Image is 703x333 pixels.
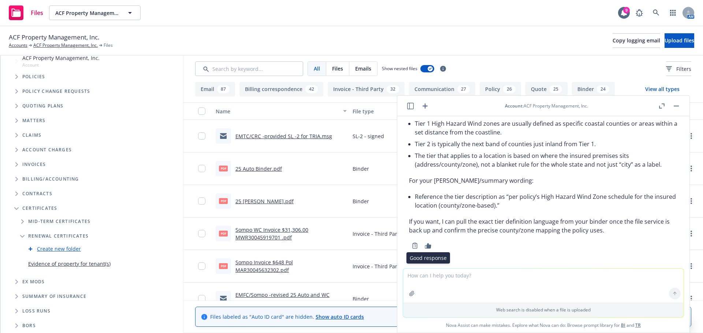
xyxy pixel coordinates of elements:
[332,65,343,72] span: Files
[408,307,679,313] p: Web search is disabled when a file is uploaded
[195,82,235,97] button: Email
[31,10,43,16] span: Files
[219,198,228,204] span: pdf
[6,3,46,23] a: Files
[22,54,100,62] span: ACF Property Management, Inc.
[22,162,46,167] span: Invoices
[687,229,696,238] a: more
[235,133,332,140] a: EMTC/CRC -provided SL -2 for TRIA.msg
[22,177,79,181] span: Billing/Accounting
[457,85,470,93] div: 27
[353,197,369,205] span: Binder
[22,104,64,108] span: Quoting plans
[328,82,405,97] button: Invoice - Third Party
[505,103,522,109] span: Account
[33,42,98,49] a: ACF Property Management, Inc.
[22,192,52,196] span: Contracts
[665,37,694,44] span: Upload files
[198,107,205,115] input: Select all
[213,102,350,120] button: Name
[28,260,111,268] a: Evidence of property for tenant(s)
[239,82,323,97] button: Billing correspondence
[37,245,81,253] a: Create new folder
[9,42,27,49] a: Accounts
[687,132,696,140] a: more
[219,263,228,269] span: pdf
[28,219,90,224] span: Mid-term certificates
[632,5,647,20] a: Report a Bug
[382,65,417,72] span: Show nested files
[409,217,678,235] p: If you want, I can pull the exact tier definition language from your binder once the file service...
[219,231,228,236] span: pdf
[525,82,568,97] button: Quote
[198,262,205,270] input: Toggle Row Selected
[55,9,119,17] span: ACF Property Management, Inc.
[687,294,696,303] a: more
[235,198,294,205] a: 25 [PERSON_NAME].pdf
[314,65,320,72] span: All
[210,313,364,321] span: Files labeled as "Auto ID card" are hidden.
[353,107,421,115] div: File type
[198,295,205,302] input: Toggle Row Selected
[665,33,694,48] button: Upload files
[235,226,308,241] a: Sompo WC Invoice $31,306.00 MWR30045919701 .pdf
[613,33,660,48] button: Copy logging email
[22,280,45,284] span: Ex Mods
[687,262,696,270] a: more
[666,5,680,20] a: Switch app
[22,75,45,79] span: Policies
[687,164,696,173] a: more
[0,172,183,333] div: Folder Tree Example
[409,82,475,97] button: Communication
[104,42,113,49] span: Files
[49,5,141,20] button: ACF Property Management, Inc.
[305,85,318,93] div: 42
[409,176,678,185] p: For your [PERSON_NAME]/summary wording:
[412,242,418,249] svg: Copy to clipboard
[687,197,696,205] a: more
[22,294,86,299] span: Summary of insurance
[235,259,293,273] a: Sompo Invoice $648 Pol MAR30045632302.pdf
[0,53,183,172] div: Tree Example
[400,318,687,333] span: Nova Assist can make mistakes. Explore what Nova can do: Browse prompt library for and
[22,309,51,313] span: Loss Runs
[505,103,588,109] div: : ACF Property Management, Inc.
[9,33,99,42] span: ACF Property Management, Inc.
[219,166,228,171] span: pdf
[480,82,521,97] button: Policy
[22,62,100,68] span: Account
[353,230,402,238] span: Invoice - Third Party
[613,37,660,44] span: Copy logging email
[350,102,432,120] button: File type
[198,165,205,172] input: Toggle Row Selected
[216,107,339,115] div: Name
[415,150,678,170] li: The tier that applies to a location is based on where the insured premises sits (address/county/z...
[198,132,205,140] input: Toggle Row Selected
[235,165,282,172] a: 25 Auto Binder.pdf
[387,85,399,93] div: 32
[198,230,205,237] input: Toggle Row Selected
[22,118,45,123] span: Matters
[666,61,691,76] button: Filters
[353,262,402,270] span: Invoice - Third Party
[410,254,447,262] p: Good response
[597,85,609,93] div: 24
[198,197,205,205] input: Toggle Row Selected
[503,85,516,93] div: 26
[316,313,364,320] a: Show auto ID cards
[28,234,89,238] span: Renewal certificates
[22,206,57,211] span: Certificates
[415,138,678,150] li: Tier 2 is typically the next band of counties just inland from Tier 1.
[355,65,371,72] span: Emails
[623,7,630,14] div: 9
[353,132,384,140] span: SL-2 - signed
[649,5,663,20] a: Search
[235,291,336,314] a: EMFC/Sompo -revised 25 Auto and WC binders and invoices -corrected payment plan to full pay.msg
[415,118,678,138] li: Tier 1 High Hazard Wind zones are usually defined as specific coastal counties or areas within a ...
[22,89,90,94] span: Policy change requests
[353,295,369,303] span: Binder
[22,148,72,152] span: Account charges
[415,191,678,211] li: Reference the tier description as “per policy’s High Hazard Wind Zone schedule for the insured lo...
[217,85,230,93] div: 87
[572,82,615,97] button: Binder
